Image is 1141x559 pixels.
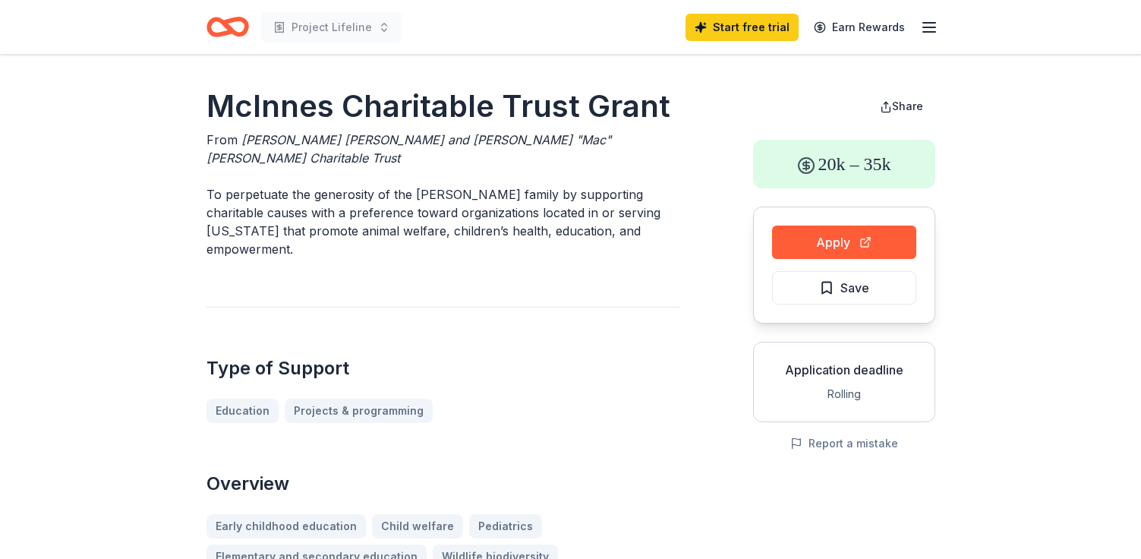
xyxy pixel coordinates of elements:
[206,472,680,496] h2: Overview
[285,399,433,423] a: Projects & programming
[206,399,279,423] a: Education
[766,385,922,403] div: Rolling
[206,185,680,258] p: To perpetuate the generosity of the [PERSON_NAME] family by supporting charitable causes with a p...
[292,18,372,36] span: Project Lifeline
[206,356,680,381] h2: Type of Support
[753,140,935,188] div: 20k – 35k
[868,91,935,122] button: Share
[790,434,898,453] button: Report a mistake
[892,99,923,112] span: Share
[686,14,799,41] a: Start free trial
[206,132,611,166] span: [PERSON_NAME] [PERSON_NAME] and [PERSON_NAME] "Mac" [PERSON_NAME] Charitable Trust
[766,361,922,379] div: Application deadline
[206,131,680,167] div: From
[840,278,869,298] span: Save
[206,85,680,128] h1: McInnes Charitable Trust Grant
[206,9,249,45] a: Home
[805,14,914,41] a: Earn Rewards
[772,271,916,305] button: Save
[772,226,916,259] button: Apply
[261,12,402,43] button: Project Lifeline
